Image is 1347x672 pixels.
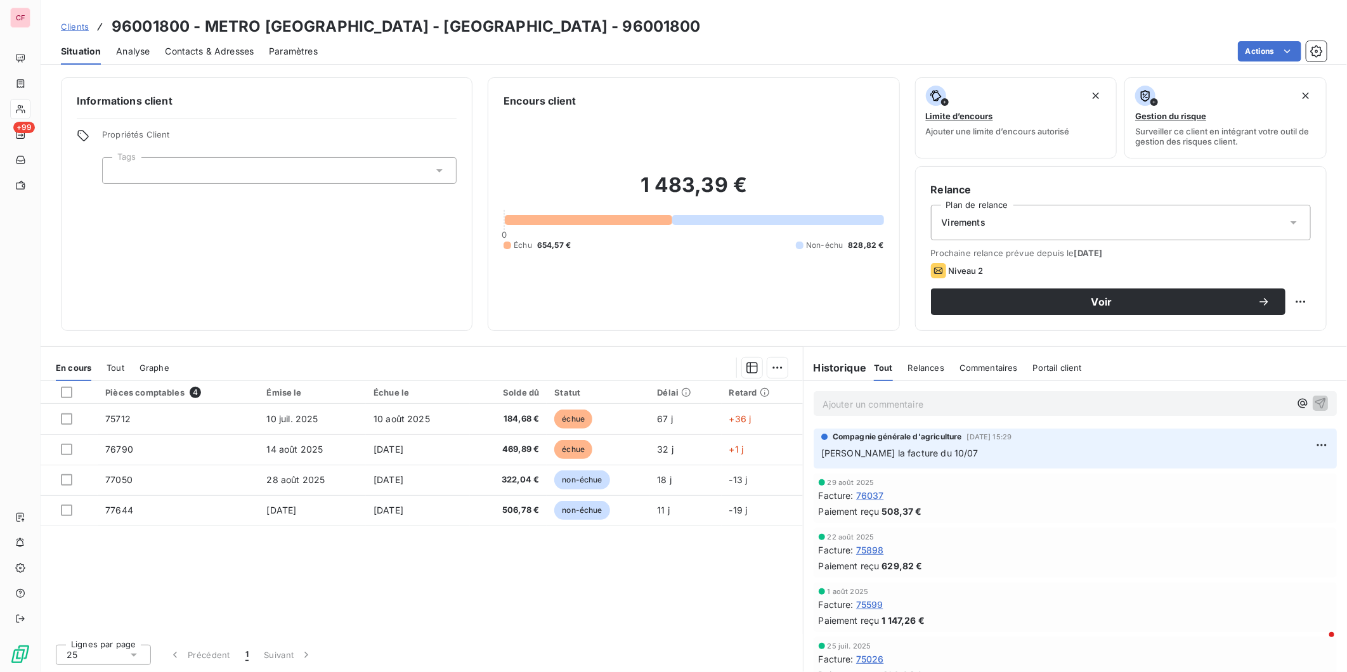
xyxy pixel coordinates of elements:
span: 75898 [856,543,884,557]
span: Échu [514,240,532,251]
span: 1 [245,649,249,661]
span: Gestion du risque [1135,111,1206,121]
div: Échue le [374,387,462,397]
h6: Historique [804,360,867,375]
span: Tout [107,363,124,373]
span: Limite d’encours [926,111,993,121]
span: [DATE] [1074,248,1103,258]
span: 75599 [856,598,883,611]
div: CF [10,8,30,28]
button: Suivant [256,642,320,668]
span: 75712 [105,413,131,424]
div: Retard [729,387,795,397]
iframe: Intercom live chat [1304,629,1334,659]
h3: 96001800 - METRO [GEOGRAPHIC_DATA] - [GEOGRAPHIC_DATA] - 96001800 [112,15,701,38]
span: [DATE] [267,505,297,515]
div: Solde dû [478,387,539,397]
span: Paiement reçu [819,505,880,518]
span: Non-échu [806,240,843,251]
span: 184,68 € [478,413,539,425]
span: Facture : [819,489,854,502]
div: Délai [657,387,713,397]
span: 75026 [856,652,884,666]
button: 1 [238,642,256,668]
span: Paiement reçu [819,614,880,627]
span: Virements [942,216,986,229]
button: Précédent [161,642,238,668]
span: 4 [190,387,201,398]
span: Facture : [819,598,854,611]
span: échue [554,440,592,459]
span: +36 j [729,413,752,424]
span: Surveiller ce client en intégrant votre outil de gestion des risques client. [1135,126,1316,146]
span: 10 juil. 2025 [267,413,318,424]
span: non-échue [554,470,609,489]
span: 11 j [657,505,670,515]
div: Statut [554,387,642,397]
span: 77050 [105,474,133,485]
span: 508,37 € [882,505,922,518]
button: Gestion du risqueSurveiller ce client en intégrant votre outil de gestion des risques client. [1124,77,1327,158]
span: -19 j [729,505,748,515]
span: 25 juil. 2025 [828,642,871,650]
span: 32 j [657,444,673,455]
input: Ajouter une valeur [113,165,123,176]
span: 25 [67,649,77,661]
span: Ajouter une limite d’encours autorisé [926,126,1070,136]
span: Facture : [819,652,854,666]
span: Clients [61,22,89,32]
span: 67 j [657,413,673,424]
span: Compagnie générale d'agriculture [833,431,962,443]
span: Graphe [140,363,169,373]
span: 18 j [657,474,672,485]
a: Clients [61,20,89,33]
span: [PERSON_NAME] la facture du 10/07 [821,448,979,458]
div: Pièces comptables [105,387,251,398]
span: 506,78 € [478,504,539,517]
span: Propriétés Client [102,129,457,147]
span: +99 [13,122,35,133]
span: 77644 [105,505,133,515]
span: Contacts & Adresses [165,45,254,58]
div: Émise le [267,387,359,397]
h2: 1 483,39 € [504,172,883,210]
img: Logo LeanPay [10,644,30,664]
span: +1 j [729,444,744,455]
span: Commentaires [960,363,1018,373]
span: échue [554,410,592,429]
span: [DATE] [374,474,403,485]
span: 654,57 € [537,240,571,251]
h6: Informations client [77,93,457,108]
span: Analyse [116,45,150,58]
span: 1 147,26 € [882,614,925,627]
span: Paramètres [269,45,318,58]
span: 28 août 2025 [267,474,325,485]
span: Facture : [819,543,854,557]
span: 1 août 2025 [828,588,869,595]
span: 29 août 2025 [828,479,875,486]
span: [DATE] [374,444,403,455]
span: 322,04 € [478,474,539,486]
span: -13 j [729,474,748,485]
span: [DATE] 15:29 [966,433,1012,441]
span: 22 août 2025 [828,533,875,541]
span: 0 [502,229,507,240]
span: Situation [61,45,101,58]
span: Prochaine relance prévue depuis le [931,248,1311,258]
span: Portail client [1033,363,1082,373]
span: non-échue [554,501,609,520]
span: 828,82 € [848,240,883,251]
span: Relances [908,363,944,373]
span: Voir [946,297,1258,307]
span: 469,89 € [478,443,539,456]
span: 629,82 € [882,559,923,572]
span: 10 août 2025 [374,413,430,424]
span: 76037 [856,489,884,502]
span: Niveau 2 [949,266,984,276]
button: Actions [1238,41,1301,61]
span: En cours [56,363,91,373]
span: [DATE] [374,505,403,515]
span: 14 août 2025 [267,444,323,455]
h6: Relance [931,182,1311,197]
button: Limite d’encoursAjouter une limite d’encours autorisé [915,77,1117,158]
